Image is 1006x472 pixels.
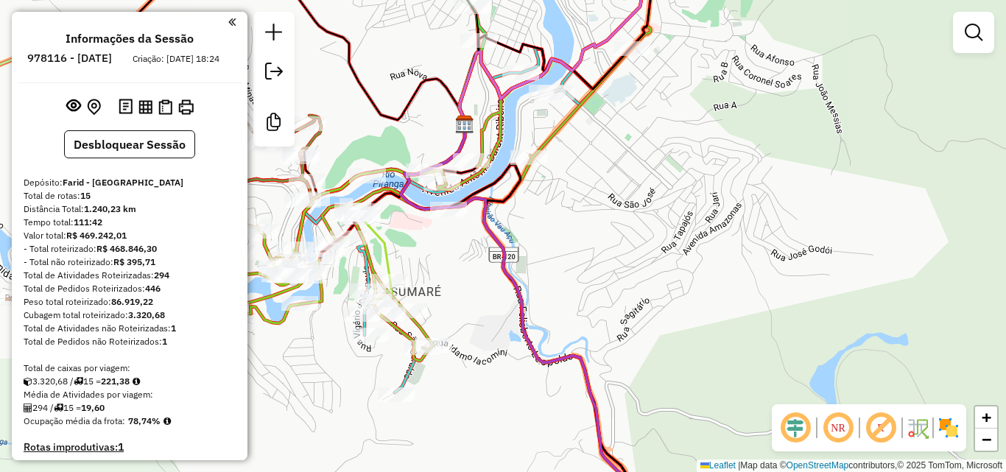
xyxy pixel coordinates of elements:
[700,460,736,471] a: Leaflet
[259,108,289,141] a: Criar modelo
[24,404,32,412] i: Total de Atividades
[959,18,988,47] a: Exibir filtros
[24,362,236,375] div: Total de caixas por viagem:
[128,415,161,426] strong: 78,74%
[162,336,167,347] strong: 1
[24,309,236,322] div: Cubagem total roteirizado:
[113,256,155,267] strong: R$ 395,71
[24,377,32,386] i: Cubagem total roteirizado
[63,95,84,119] button: Exibir sessão original
[24,322,236,335] div: Total de Atividades não Roteirizadas:
[906,416,929,440] img: Fluxo de ruas
[24,441,236,454] h4: Rotas improdutivas:
[24,401,236,415] div: 294 / 15 =
[24,216,236,229] div: Tempo total:
[84,96,104,119] button: Centralizar mapa no depósito ou ponto de apoio
[24,335,236,348] div: Total de Pedidos não Roteirizados:
[778,410,813,445] span: Ocultar deslocamento
[975,406,997,429] a: Zoom in
[24,375,236,388] div: 3.320,68 / 15 =
[24,176,236,189] div: Depósito:
[96,243,157,254] strong: R$ 468.846,30
[74,216,102,228] strong: 111:42
[27,52,112,65] h6: 978116 - [DATE]
[155,96,175,118] button: Visualizar Romaneio
[66,32,194,46] h4: Informações da Sessão
[259,18,289,51] a: Nova sessão e pesquisa
[787,460,849,471] a: OpenStreetMap
[982,430,991,448] span: −
[24,388,236,401] div: Média de Atividades por viagem:
[136,96,155,116] button: Visualizar relatório de Roteirização
[24,202,236,216] div: Distância Total:
[863,410,898,445] span: Exibir rótulo
[127,52,225,66] div: Criação: [DATE] 18:24
[820,410,856,445] span: Ocultar NR
[24,189,236,202] div: Total de rotas:
[111,296,153,307] strong: 86.919,22
[101,376,130,387] strong: 221,38
[697,459,1006,472] div: Map data © contributors,© 2025 TomTom, Microsoft
[975,429,997,451] a: Zoom out
[24,282,236,295] div: Total de Pedidos Roteirizados:
[116,96,136,119] button: Logs desbloquear sessão
[74,377,83,386] i: Total de rotas
[228,13,236,30] a: Clique aqui para minimizar o painel
[455,115,474,134] img: Farid - Ponte Nova
[107,459,113,472] strong: 0
[24,459,236,472] h4: Rotas vários dias:
[171,323,176,334] strong: 1
[24,415,125,426] span: Ocupação média da frota:
[81,402,105,413] strong: 19,60
[133,377,140,386] i: Meta Caixas/viagem: 1,00 Diferença: 220,38
[738,460,740,471] span: |
[175,96,197,118] button: Imprimir Rotas
[937,416,960,440] img: Exibir/Ocultar setores
[145,283,161,294] strong: 446
[259,57,289,90] a: Exportar sessão
[163,417,171,426] em: Média calculada utilizando a maior ocupação (%Peso ou %Cubagem) de cada rota da sessão. Rotas cro...
[24,242,236,256] div: - Total roteirizado:
[154,270,169,281] strong: 294
[63,177,183,188] strong: Farid - [GEOGRAPHIC_DATA]
[80,190,91,201] strong: 15
[24,229,236,242] div: Valor total:
[84,203,136,214] strong: 1.240,23 km
[118,440,124,454] strong: 1
[54,404,63,412] i: Total de rotas
[24,269,236,282] div: Total de Atividades Roteirizadas:
[128,309,165,320] strong: 3.320,68
[24,295,236,309] div: Peso total roteirizado:
[64,130,195,158] button: Desbloquear Sessão
[24,256,236,269] div: - Total não roteirizado:
[66,230,127,241] strong: R$ 469.242,01
[982,408,991,426] span: +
